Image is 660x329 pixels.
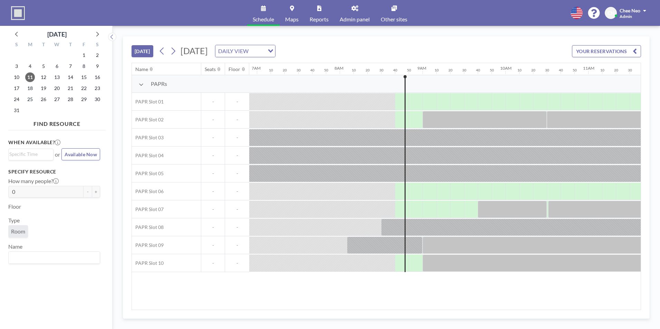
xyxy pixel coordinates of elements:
[448,68,453,72] div: 20
[10,41,23,50] div: S
[66,72,75,82] span: Thursday, August 14, 2025
[253,17,274,22] span: Schedule
[476,68,480,72] div: 40
[12,72,21,82] span: Sunday, August 10, 2025
[25,61,35,71] span: Monday, August 4, 2025
[225,242,249,248] span: -
[517,68,522,72] div: 10
[132,117,164,123] span: PAPR Slot 02
[435,68,439,72] div: 10
[52,83,62,93] span: Wednesday, August 20, 2025
[201,170,225,177] span: -
[252,66,261,71] div: 7AM
[79,61,89,71] span: Friday, August 8, 2025
[620,8,640,13] span: Chee Neo
[47,29,67,39] div: [DATE]
[135,66,148,72] div: Name
[84,186,92,198] button: -
[297,68,301,72] div: 30
[79,72,89,82] span: Friday, August 15, 2025
[417,66,426,71] div: 9AM
[285,17,299,22] span: Maps
[201,242,225,248] span: -
[201,260,225,266] span: -
[90,41,104,50] div: S
[379,68,384,72] div: 30
[66,83,75,93] span: Thursday, August 21, 2025
[225,170,249,177] span: -
[201,117,225,123] span: -
[8,178,59,185] label: How many people?
[310,17,329,22] span: Reports
[225,134,249,141] span: -
[64,41,77,50] div: T
[559,68,563,72] div: 40
[61,148,100,160] button: Available Now
[545,68,549,72] div: 30
[201,224,225,230] span: -
[12,106,21,115] span: Sunday, August 31, 2025
[52,72,62,82] span: Wednesday, August 13, 2025
[620,14,632,19] span: Admin
[93,72,102,82] span: Saturday, August 16, 2025
[572,45,641,57] button: YOUR RESERVATIONS
[217,47,250,56] span: DAILY VIEW
[25,83,35,93] span: Monday, August 18, 2025
[205,66,216,72] div: Seats
[225,206,249,212] span: -
[52,94,62,104] span: Wednesday, August 27, 2025
[79,94,89,104] span: Friday, August 29, 2025
[201,188,225,195] span: -
[283,68,287,72] div: 20
[8,217,20,224] label: Type
[201,206,225,212] span: -
[225,188,249,195] span: -
[25,94,35,104] span: Monday, August 25, 2025
[12,61,21,71] span: Sunday, August 3, 2025
[310,68,314,72] div: 40
[225,99,249,105] span: -
[39,83,48,93] span: Tuesday, August 19, 2025
[608,10,614,16] span: CN
[132,188,164,195] span: PAPR Slot 06
[8,118,106,127] h4: FIND RESOURCE
[12,83,21,93] span: Sunday, August 17, 2025
[225,117,249,123] span: -
[25,72,35,82] span: Monday, August 11, 2025
[531,68,535,72] div: 20
[225,260,249,266] span: -
[573,68,577,72] div: 50
[132,170,164,177] span: PAPR Slot 05
[55,151,60,158] span: or
[8,243,22,250] label: Name
[11,6,25,20] img: organization-logo
[93,94,102,104] span: Saturday, August 30, 2025
[8,203,21,210] label: Floor
[77,41,90,50] div: F
[201,134,225,141] span: -
[269,68,273,72] div: 10
[225,224,249,230] span: -
[12,94,21,104] span: Sunday, August 24, 2025
[93,50,102,60] span: Saturday, August 2, 2025
[39,61,48,71] span: Tuesday, August 5, 2025
[132,206,164,212] span: PAPR Slot 07
[393,68,397,72] div: 40
[23,41,37,50] div: M
[201,152,225,159] span: -
[132,99,164,105] span: PAPR Slot 01
[132,224,164,230] span: PAPR Slot 08
[79,50,89,60] span: Friday, August 1, 2025
[583,66,594,71] div: 11AM
[500,66,512,71] div: 10AM
[92,186,100,198] button: +
[215,45,275,57] div: Search for option
[79,83,89,93] span: Friday, August 22, 2025
[132,242,164,248] span: PAPR Slot 09
[132,152,164,159] span: PAPR Slot 04
[11,228,25,235] span: Room
[366,68,370,72] div: 20
[324,68,328,72] div: 50
[201,99,225,105] span: -
[93,61,102,71] span: Saturday, August 9, 2025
